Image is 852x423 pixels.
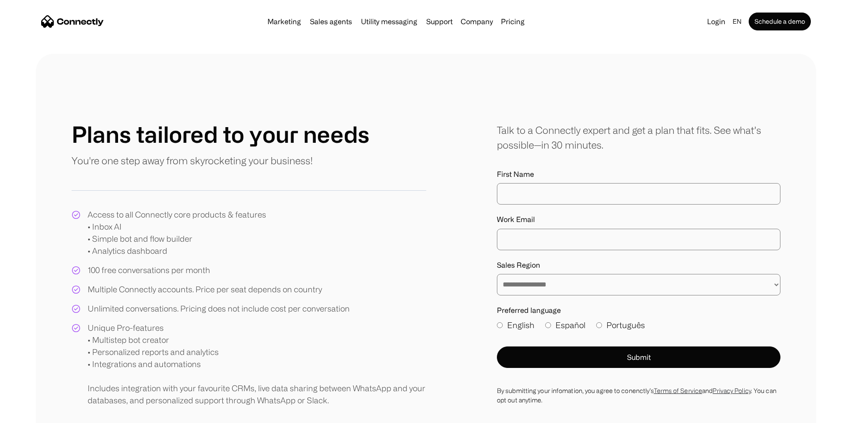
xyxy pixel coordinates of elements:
input: English [497,322,503,328]
aside: Language selected: English [9,406,54,420]
ul: Language list [18,407,54,420]
label: Sales Region [497,261,780,269]
a: Pricing [497,18,528,25]
div: Multiple Connectly accounts. Price per seat depends on country [88,283,322,295]
div: en [729,15,747,28]
label: Español [545,319,585,331]
a: Utility messaging [357,18,421,25]
a: Privacy Policy [712,387,750,394]
a: Login [704,15,729,28]
div: By submitting your infomation, you agree to conenctly’s and . You can opt out anytime. [497,386,780,405]
label: Work Email [497,215,780,224]
div: Access to all Connectly core products & features • Inbox AI • Simple bot and flow builder • Analy... [88,209,266,257]
input: Español [545,322,551,328]
label: English [497,319,534,331]
div: Company [461,15,493,28]
a: Schedule a demo [749,13,811,30]
label: Preferred language [497,306,780,315]
label: First Name [497,170,780,179]
div: 100 free conversations per month [88,264,210,276]
div: Unique Pro-features • Multistep bot creator • Personalized reports and analytics • Integrations a... [88,322,426,406]
a: Terms of Service [654,387,703,394]
a: Marketing [264,18,305,25]
div: Company [458,15,496,28]
div: Talk to a Connectly expert and get a plan that fits. See what’s possible—in 30 minutes. [497,123,780,152]
a: Support [423,18,456,25]
h1: Plans tailored to your needs [72,121,369,148]
button: Submit [497,346,780,368]
div: Unlimited conversations. Pricing does not include cost per conversation [88,303,350,315]
a: home [41,15,104,28]
div: en [733,15,742,28]
label: Português [596,319,645,331]
a: Sales agents [306,18,356,25]
input: Português [596,322,602,328]
p: You're one step away from skyrocketing your business! [72,153,313,168]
